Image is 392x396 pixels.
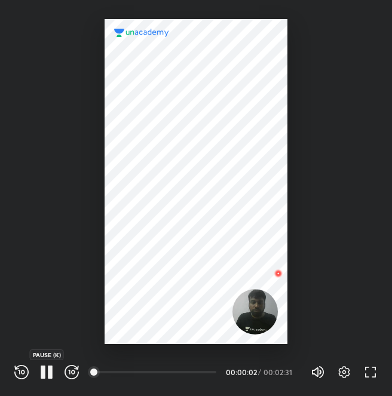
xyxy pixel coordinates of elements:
[30,349,64,360] div: PAUSE (K)
[264,369,296,376] div: 00:02:31
[226,369,256,376] div: 00:00:02
[114,29,169,37] img: logo.2a7e12a2.svg
[258,369,261,376] div: /
[271,266,286,281] img: wMgqJGBwKWe8AAAAABJRU5ErkJggg==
